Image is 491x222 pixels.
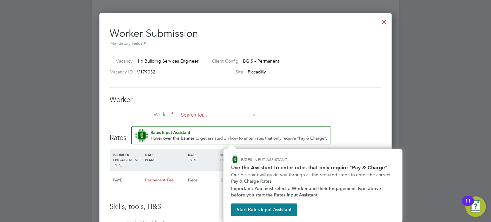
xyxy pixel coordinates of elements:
[347,149,380,171] div: AGENCY CHARGE RATE
[137,58,199,64] span: 1 x Building Services Engineer
[144,149,186,165] div: RATE NAME
[110,22,381,47] h2: Worker Submission
[231,203,297,216] button: Start Rates Input Assistant
[107,58,133,64] label: Vacancy
[207,58,238,64] label: Client Config
[231,172,395,184] p: Our Assistant will guide you through all the required steps to enter the correct Pay & Charge Rates.
[110,95,381,104] h3: Worker
[110,202,381,211] h3: Skills, tools, H&S
[241,157,321,162] p: RATES INPUT ASSISTANT
[231,156,239,163] img: ENGAGE Assistant Icon
[131,126,331,144] button: Rate Assistant
[110,40,381,47] div: Mandatory Fields
[110,111,174,118] label: Worker
[186,171,219,189] div: Piece
[110,126,381,142] h3: Rates
[111,149,144,171] div: WORKER ENGAGEMENT TYPE
[219,171,251,189] div: £0.00
[219,149,251,165] div: WORKER PAY RATE
[186,149,219,165] div: RATE TYPE
[207,69,243,75] label: Site
[315,149,347,165] div: AGENCY MARKUP
[231,165,395,171] h2: Use the Assistant to enter rates that only require "Pay & Charge"
[283,149,316,165] div: EMPLOYER COST
[107,69,133,75] label: Vacancy ID
[231,186,382,198] strong: Important: You must select a Worker and their Engagement Type above before you start the Rates In...
[465,196,486,217] button: Open Resource Center, 11 new notifications
[465,201,471,209] div: 11
[179,111,258,120] input: Search for...
[251,149,283,165] div: HOLIDAY PAY
[137,69,155,75] span: V179032
[145,177,174,183] span: Permanent Fee
[243,58,279,64] span: BGIS - Permanent
[248,69,266,75] span: Piccadilly
[111,171,144,189] div: PAYE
